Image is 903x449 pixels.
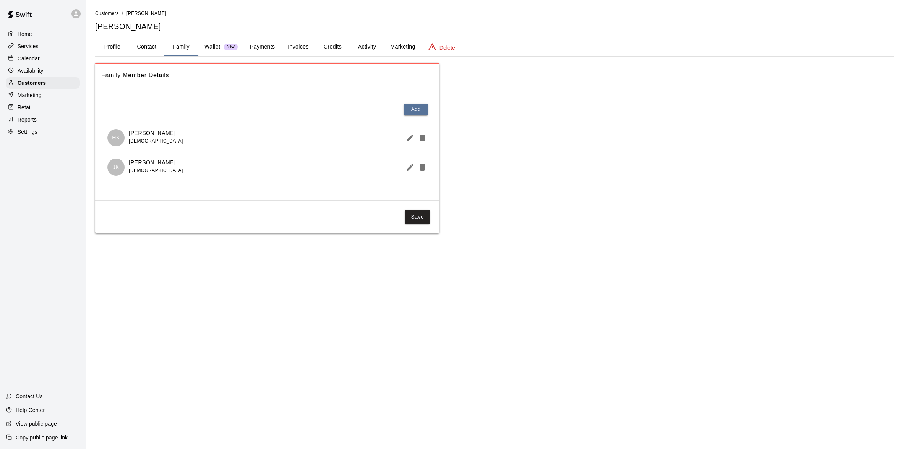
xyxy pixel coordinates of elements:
[18,55,40,62] p: Calendar
[112,134,120,142] p: HK
[95,38,894,56] div: basic tabs example
[6,41,80,52] a: Services
[315,38,350,56] button: Credits
[122,9,123,17] li: /
[6,77,80,89] a: Customers
[350,38,384,56] button: Activity
[130,38,164,56] button: Contact
[18,128,37,136] p: Settings
[6,89,80,101] a: Marketing
[6,114,80,125] a: Reports
[6,102,80,113] a: Retail
[18,104,32,111] p: Retail
[439,44,455,52] p: Delete
[224,44,238,49] span: New
[204,43,220,51] p: Wallet
[107,159,125,176] div: Jack Kunz
[244,38,281,56] button: Payments
[101,70,433,80] span: Family Member Details
[404,104,428,115] button: Add
[18,79,46,87] p: Customers
[402,130,415,146] button: Edit Member
[405,210,430,224] button: Save
[107,129,125,146] div: Henry Kunz
[164,38,198,56] button: Family
[126,11,166,16] span: [PERSON_NAME]
[113,163,119,171] p: JK
[129,129,183,137] p: [PERSON_NAME]
[384,38,421,56] button: Marketing
[95,9,894,18] nav: breadcrumb
[18,91,42,99] p: Marketing
[129,138,183,144] span: [DEMOGRAPHIC_DATA]
[281,38,315,56] button: Invoices
[6,65,80,76] a: Availability
[6,28,80,40] a: Home
[18,67,44,75] p: Availability
[95,10,119,16] a: Customers
[16,406,45,414] p: Help Center
[129,168,183,173] span: [DEMOGRAPHIC_DATA]
[129,159,183,167] p: [PERSON_NAME]
[18,116,37,123] p: Reports
[16,420,57,428] p: View public page
[95,21,894,32] h5: [PERSON_NAME]
[18,42,39,50] p: Services
[16,434,68,441] p: Copy public page link
[6,126,80,138] a: Settings
[95,11,119,16] span: Customers
[415,160,427,175] button: Delete
[16,392,43,400] p: Contact Us
[6,53,80,64] a: Calendar
[402,160,415,175] button: Edit Member
[415,130,427,146] button: Delete
[18,30,32,38] p: Home
[95,38,130,56] button: Profile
